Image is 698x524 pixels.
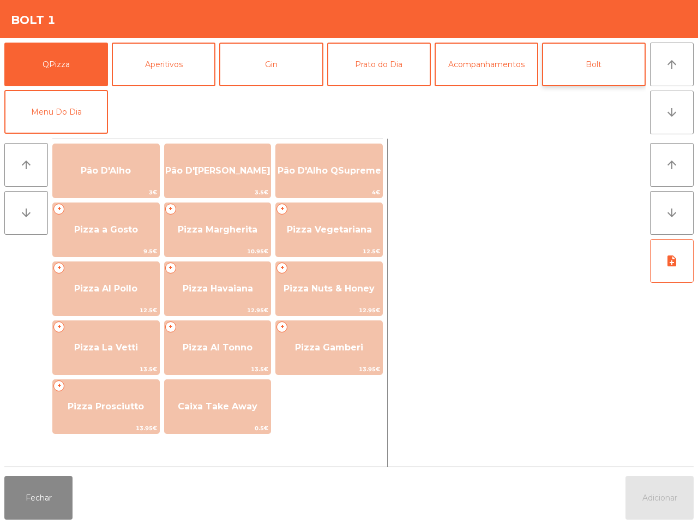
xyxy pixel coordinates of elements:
[276,246,382,257] span: 12.5€
[74,342,138,353] span: Pizza La Vetti
[165,263,176,273] span: +
[53,423,159,433] span: 13.95€
[53,204,64,215] span: +
[183,283,253,294] span: Pizza Havaiana
[178,401,257,412] span: Caixa Take Away
[165,364,271,374] span: 13.5€
[53,380,64,391] span: +
[650,91,694,134] button: arrow_downward
[665,254,678,267] i: note_add
[650,143,694,187] button: arrow_upward
[276,263,287,273] span: +
[650,191,694,235] button: arrow_downward
[295,342,363,353] span: Pizza Gamberi
[287,224,372,235] span: Pizza Vegetariana
[74,224,138,235] span: Pizza a Gosto
[665,206,678,219] i: arrow_downward
[276,321,287,332] span: +
[53,321,64,332] span: +
[53,187,159,198] span: 3€
[276,305,382,315] span: 12.95€
[11,12,56,28] h4: Bolt 1
[4,90,108,134] button: Menu Do Dia
[284,283,375,294] span: Pizza Nuts & Honey
[53,305,159,315] span: 12.5€
[81,165,131,176] span: Pão D'Alho
[4,43,108,86] button: QPizza
[53,246,159,257] span: 9.5€
[219,43,323,86] button: Gin
[650,239,694,283] button: note_add
[165,246,271,257] span: 10.95€
[665,58,678,71] i: arrow_upward
[4,476,73,520] button: Fechar
[165,165,270,176] span: Pão D'[PERSON_NAME]
[165,187,271,198] span: 3.5€
[20,158,33,171] i: arrow_upward
[665,158,678,171] i: arrow_upward
[665,106,678,119] i: arrow_downward
[4,143,48,187] button: arrow_upward
[165,423,271,433] span: 0.5€
[165,305,271,315] span: 12.95€
[165,204,176,215] span: +
[112,43,215,86] button: Aperitivos
[276,364,382,374] span: 13.95€
[435,43,538,86] button: Acompanhamentos
[53,263,64,273] span: +
[327,43,431,86] button: Prato do Dia
[165,321,176,332] span: +
[4,191,48,235] button: arrow_downward
[53,364,159,374] span: 13.5€
[20,206,33,219] i: arrow_downward
[183,342,252,353] span: Pizza Al Tonno
[276,187,382,198] span: 4€
[68,401,144,412] span: Pizza Prosciutto
[278,165,381,176] span: Pão D'Alho QSupreme
[74,283,137,294] span: Pizza Al Pollo
[542,43,646,86] button: Bolt
[650,43,694,86] button: arrow_upward
[178,224,257,235] span: Pizza Margherita
[276,204,287,215] span: +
